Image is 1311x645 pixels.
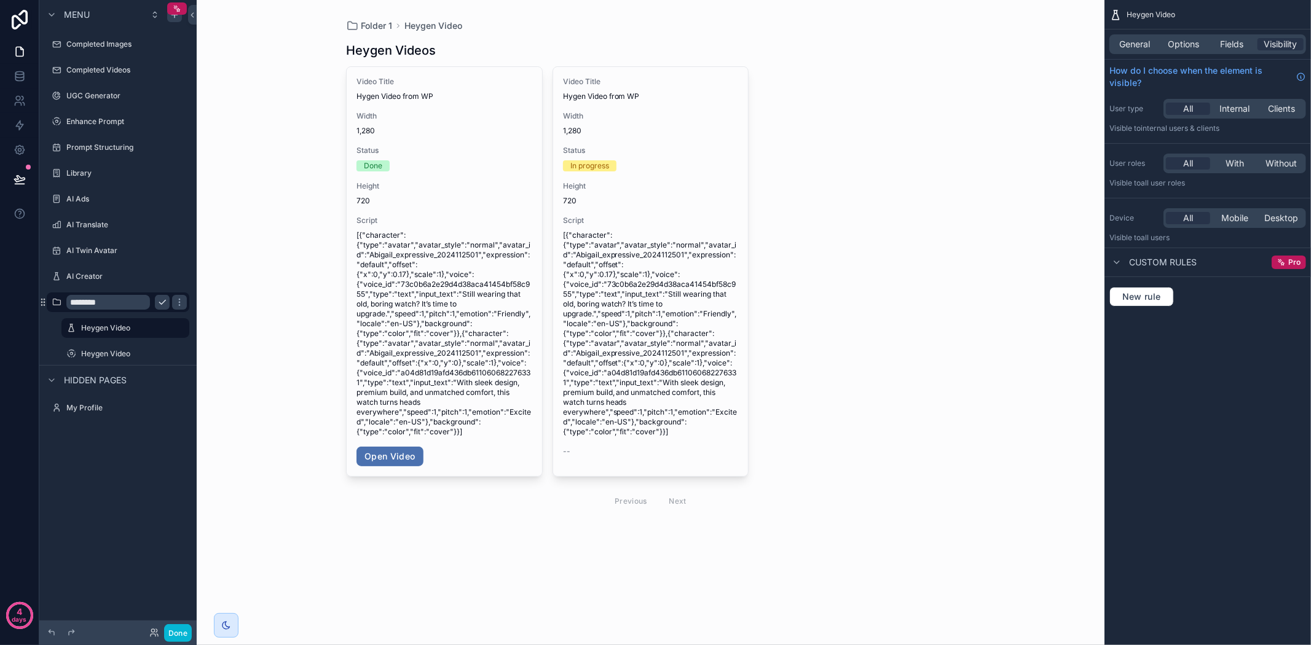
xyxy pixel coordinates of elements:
[12,611,27,628] p: days
[47,241,189,260] a: AI Twin Avatar
[1168,38,1199,50] span: Options
[47,267,189,286] a: AI Creator
[1220,103,1250,115] span: Internal
[164,624,192,642] button: Done
[1141,178,1185,187] span: All user roles
[61,318,189,338] a: Heygen Video
[1221,212,1248,224] span: Mobile
[81,323,182,333] label: Heygen Video
[1183,212,1193,224] span: All
[1266,157,1297,170] span: Without
[1141,233,1170,242] span: all users
[1109,233,1306,243] p: Visible to
[47,138,189,157] a: Prompt Structuring
[17,606,22,618] p: 4
[47,60,189,80] a: Completed Videos
[1117,291,1166,302] span: New rule
[1183,103,1193,115] span: All
[66,39,187,49] label: Completed Images
[1264,38,1297,50] span: Visibility
[1109,287,1174,307] button: New rule
[1141,123,1219,133] span: Internal users & clients
[1288,257,1301,267] span: Pro
[1226,157,1244,170] span: With
[66,168,187,178] label: Library
[1109,178,1306,188] p: Visible to
[47,163,189,183] a: Library
[1109,158,1159,168] label: User roles
[1183,157,1193,170] span: All
[1109,64,1306,89] a: How do I choose when the element is visible?
[47,398,189,418] a: My Profile
[64,374,127,386] span: Hidden pages
[47,34,189,54] a: Completed Images
[47,86,189,106] a: UGC Generator
[1265,212,1299,224] span: Desktop
[66,220,187,230] label: AI Translate
[61,344,189,364] a: Heygen Video
[1109,104,1159,114] label: User type
[81,349,187,359] label: Heygen Video
[1268,103,1295,115] span: Clients
[66,65,187,75] label: Completed Videos
[47,215,189,235] a: AI Translate
[66,117,187,127] label: Enhance Prompt
[1109,213,1159,223] label: Device
[66,91,187,101] label: UGC Generator
[1109,123,1306,133] p: Visible to
[66,246,187,256] label: AI Twin Avatar
[1120,38,1151,50] span: General
[66,403,187,413] label: My Profile
[1129,256,1197,268] span: Custom rules
[64,9,90,21] span: Menu
[1109,64,1291,89] span: How do I choose when the element is visible?
[66,272,187,281] label: AI Creator
[1221,38,1244,50] span: Fields
[66,143,187,152] label: Prompt Structuring
[1127,10,1175,20] span: Heygen Video
[66,194,187,204] label: AI Ads
[47,112,189,131] a: Enhance Prompt
[47,189,189,209] a: AI Ads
